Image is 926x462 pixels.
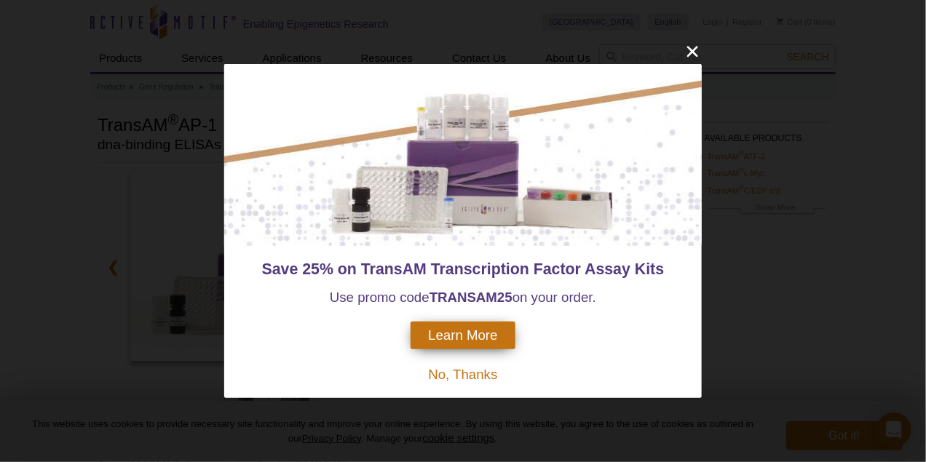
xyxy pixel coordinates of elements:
[497,290,513,305] strong: 25
[430,290,497,305] strong: TRANSAM
[428,367,497,382] span: No, Thanks
[428,327,497,343] span: Learn More
[330,290,596,305] span: Use promo code on your order.
[684,42,702,60] button: close
[262,260,665,278] span: Save 25% on TransAM Transcription Factor Assay Kits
